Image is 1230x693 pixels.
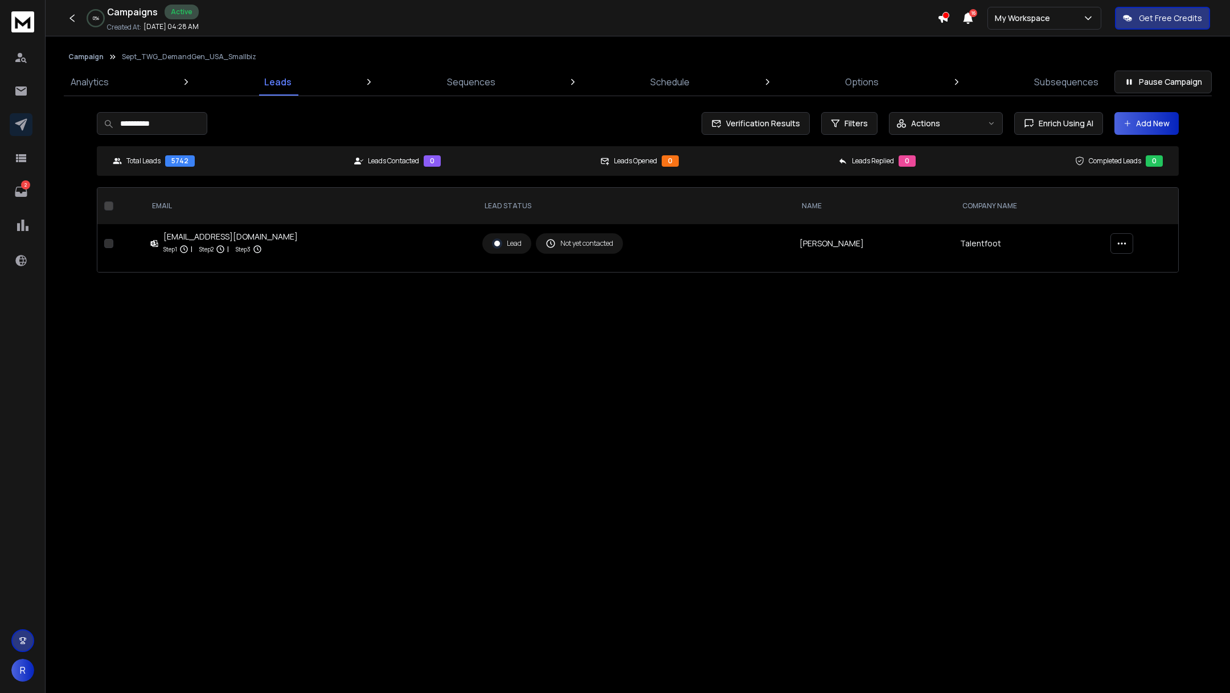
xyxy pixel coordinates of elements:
p: Analytics [71,75,109,89]
p: Get Free Credits [1139,13,1202,24]
p: 0 % [93,15,99,22]
span: Verification Results [721,118,800,129]
th: Company Name [953,188,1103,224]
p: Sequences [447,75,495,89]
th: NAME [793,188,953,224]
a: Analytics [64,68,116,96]
p: Sept_TWG_DemandGen_USA_Smallbiz [122,52,256,61]
p: Subsequences [1034,75,1098,89]
p: 2 [21,180,30,189]
h1: Campaigns [107,5,158,19]
span: Filters [844,118,868,129]
p: Leads Opened [614,156,657,166]
p: [DATE] 04:28 AM [143,22,199,31]
p: Completed Leads [1089,156,1141,166]
div: 5742 [165,155,195,167]
span: 16 [969,9,977,17]
button: Campaign [68,52,104,61]
th: LEAD STATUS [475,188,793,224]
th: EMAIL [143,188,475,224]
a: Schedule [643,68,696,96]
div: 0 [424,155,441,167]
div: Lead [492,238,522,249]
p: | [191,244,192,255]
img: logo [11,11,34,32]
button: Enrich Using AI [1014,112,1103,135]
div: Not yet contacted [546,238,613,249]
p: Schedule [650,75,690,89]
p: | [227,244,229,255]
div: [EMAIL_ADDRESS][DOMAIN_NAME] [163,231,298,242]
div: Active [165,5,199,19]
p: Step 1 [163,244,177,255]
div: 0 [1146,155,1163,167]
p: Leads Replied [852,156,894,166]
button: R [11,659,34,682]
button: Add New [1114,112,1179,135]
span: Enrich Using AI [1034,118,1093,129]
a: Options [838,68,885,96]
button: Filters [821,112,878,135]
button: Verification Results [702,112,810,135]
p: Leads Contacted [368,156,419,166]
p: Total Leads [126,156,161,166]
a: 2 [10,180,32,203]
p: Step 2 [199,244,214,255]
td: Talentfoot [953,224,1103,263]
p: Created At: [107,23,141,32]
p: Options [845,75,879,89]
div: 0 [899,155,916,167]
a: Sequences [440,68,502,96]
button: Get Free Credits [1115,7,1210,30]
p: Actions [911,118,940,129]
p: Step 3 [236,244,251,255]
p: My Workspace [995,13,1055,24]
p: Leads [264,75,292,89]
iframe: Intercom live chat [1188,654,1216,681]
a: Leads [257,68,298,96]
div: 0 [662,155,679,167]
button: Pause Campaign [1114,71,1212,93]
td: [PERSON_NAME] [793,224,953,263]
a: Subsequences [1027,68,1105,96]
